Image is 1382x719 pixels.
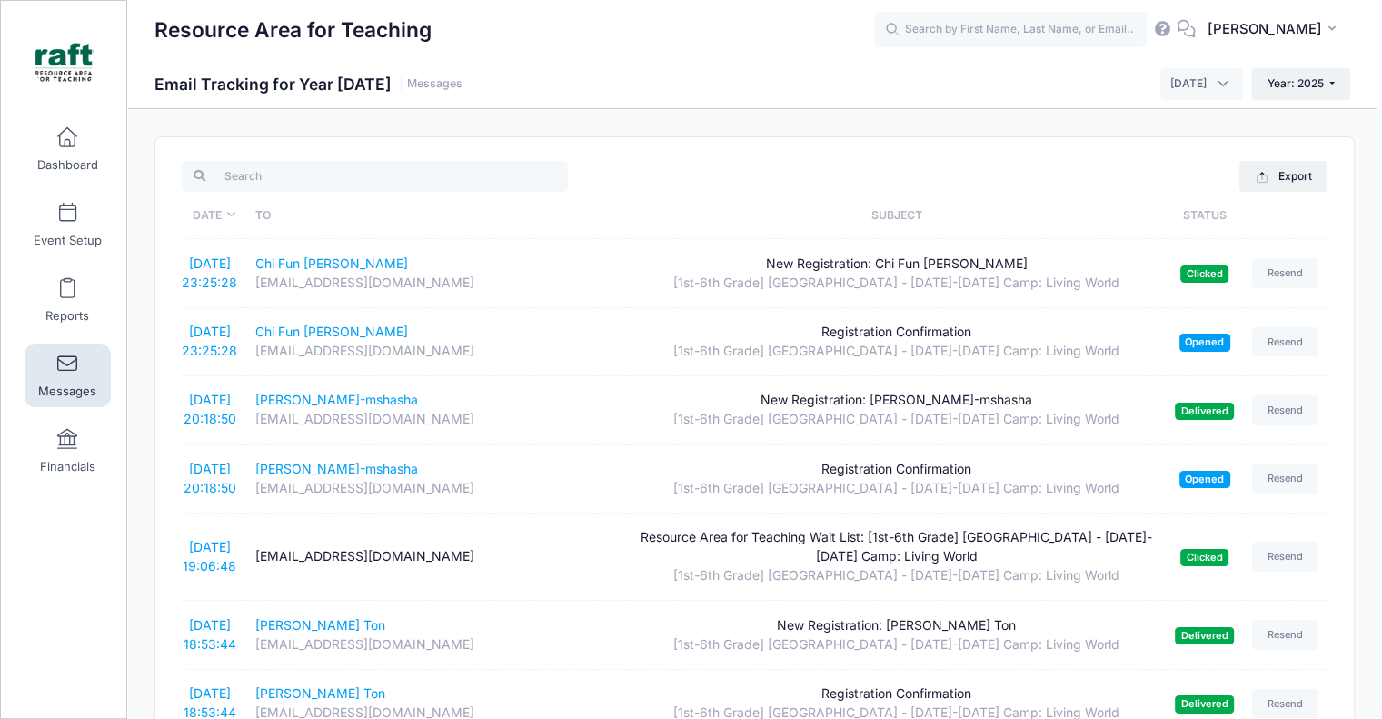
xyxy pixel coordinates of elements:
[255,391,619,410] div: [PERSON_NAME]-mshasha
[627,192,1166,239] th: Subject: activate to sort column ascending
[182,324,237,358] a: [DATE] 23:25:28
[255,460,619,479] div: [PERSON_NAME]-mshasha
[255,323,619,361] a: Chi Fun [PERSON_NAME][EMAIL_ADDRESS][DOMAIN_NAME]
[1179,471,1230,488] span: Opened
[874,12,1147,48] input: Search by First Name, Last Name, or Email...
[636,274,1158,293] div: [1st-6th Grade] [GEOGRAPHIC_DATA] - [DATE]-[DATE] Camp: Living World
[636,566,1158,585] div: [1st-6th Grade] [GEOGRAPHIC_DATA] - [DATE]-[DATE] Camp: Living World
[31,28,99,96] img: Resource Area for Teaching
[1252,620,1319,650] a: Resend
[636,391,1158,410] div: New Registration: [PERSON_NAME]-mshasha
[636,684,1158,704] div: Registration Confirmation
[1252,258,1319,288] a: Resend
[182,255,237,290] a: [DATE] 23:25:28
[636,255,1158,274] div: New Registration: Chi Fun [PERSON_NAME]
[25,419,111,483] a: Financials
[182,161,568,192] input: Search
[1175,627,1234,644] span: Delivered
[1170,75,1207,92] span: October 2025
[25,344,111,407] a: Messages
[45,308,89,324] span: Reports
[255,391,619,429] a: [PERSON_NAME]-mshasha[EMAIL_ADDRESS][DOMAIN_NAME]
[1,19,128,105] a: Resource Area for Teaching
[1252,327,1319,357] a: Resend
[636,342,1158,361] div: [1st-6th Grade] [GEOGRAPHIC_DATA] - [DATE]-[DATE] Camp: Living World
[255,616,619,654] a: [PERSON_NAME] Ton[EMAIL_ADDRESS][DOMAIN_NAME]
[1208,19,1322,39] span: [PERSON_NAME]
[183,539,236,574] a: [DATE] 19:06:48
[636,635,1158,654] div: [1st-6th Grade] [GEOGRAPHIC_DATA] - [DATE]-[DATE] Camp: Living World
[1180,265,1228,283] span: Clicked
[636,616,1158,635] div: New Registration: [PERSON_NAME] Ton
[34,233,102,248] span: Event Setup
[184,461,236,495] a: [DATE] 20:18:50
[1243,192,1327,239] th: : activate to sort column ascending
[255,684,619,704] div: [PERSON_NAME] Ton
[1175,695,1234,713] span: Delivered
[1252,395,1319,425] a: Resend
[255,342,619,361] div: [EMAIL_ADDRESS][DOMAIN_NAME]
[25,268,111,332] a: Reports
[407,77,462,91] a: Messages
[37,157,98,173] span: Dashboard
[1166,192,1243,239] th: Status: activate to sort column ascending
[1268,76,1324,90] span: Year: 2025
[1196,9,1355,51] button: [PERSON_NAME]
[25,193,111,256] a: Event Setup
[184,617,236,652] a: [DATE] 18:53:44
[1251,68,1350,99] button: Year: 2025
[636,479,1158,498] div: [1st-6th Grade] [GEOGRAPHIC_DATA] - [DATE]-[DATE] Camp: Living World
[38,384,96,399] span: Messages
[255,616,619,635] div: [PERSON_NAME] Ton
[255,255,619,293] a: Chi Fun [PERSON_NAME][EMAIL_ADDRESS][DOMAIN_NAME]
[246,192,627,239] th: To: activate to sort column ascending
[255,410,619,429] div: [EMAIL_ADDRESS][DOMAIN_NAME]
[184,392,236,426] a: [DATE] 20:18:50
[636,323,1158,342] div: Registration Confirmation
[1252,542,1319,572] a: Resend
[255,479,619,498] div: [EMAIL_ADDRESS][DOMAIN_NAME]
[255,274,619,293] div: [EMAIL_ADDRESS][DOMAIN_NAME]
[1252,689,1319,719] a: Resend
[636,460,1158,479] div: Registration Confirmation
[636,528,1158,566] div: Resource Area for Teaching Wait List: [1st-6th Grade] [GEOGRAPHIC_DATA] - [DATE]-[DATE] Camp: Liv...
[154,75,462,94] h1: Email Tracking for Year [DATE]
[40,459,95,474] span: Financials
[255,635,619,654] div: [EMAIL_ADDRESS][DOMAIN_NAME]
[182,192,246,239] th: Date: activate to sort column ascending
[255,460,619,498] a: [PERSON_NAME]-mshasha[EMAIL_ADDRESS][DOMAIN_NAME]
[636,410,1158,429] div: [1st-6th Grade] [GEOGRAPHIC_DATA] - [DATE]-[DATE] Camp: Living World
[1180,549,1228,566] span: Clicked
[154,9,432,51] h1: Resource Area for Teaching
[1175,403,1234,420] span: Delivered
[1160,68,1243,99] span: October 2025
[25,117,111,181] a: Dashboard
[255,323,619,342] div: Chi Fun [PERSON_NAME]
[1252,464,1319,494] a: Resend
[1239,161,1327,192] button: Export
[255,547,619,566] div: [EMAIL_ADDRESS][DOMAIN_NAME]
[1179,334,1230,351] span: Opened
[255,255,619,274] div: Chi Fun [PERSON_NAME]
